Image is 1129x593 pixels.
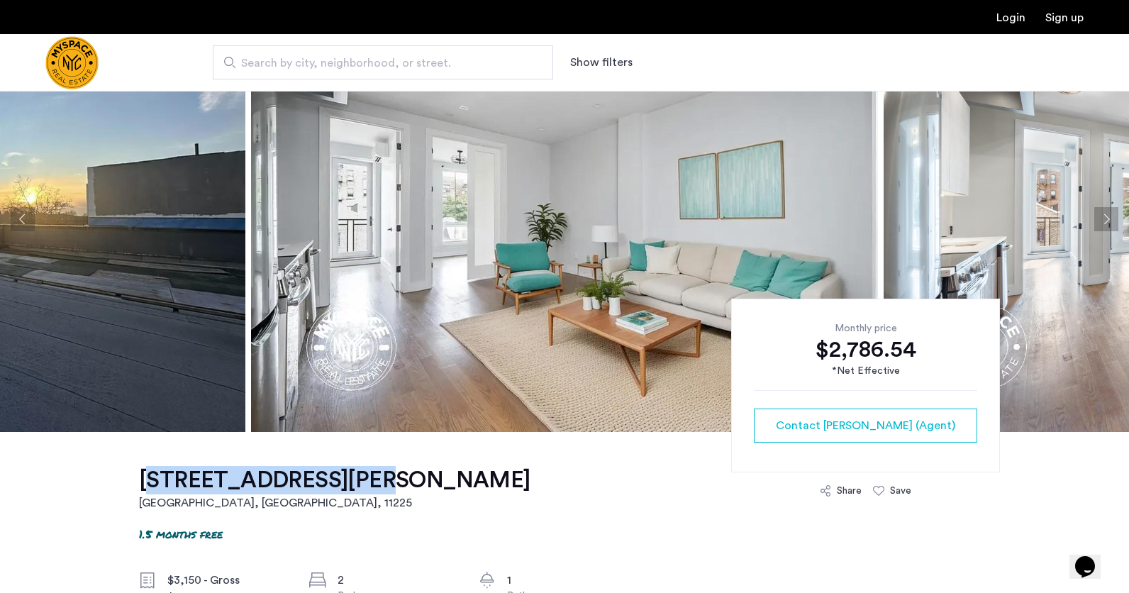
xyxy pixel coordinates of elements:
div: *Net Effective [754,364,977,379]
div: Monthly price [754,321,977,336]
a: Registration [1045,12,1084,23]
h1: [STREET_ADDRESS][PERSON_NAME] [139,466,530,494]
p: 1.5 months free [139,526,223,542]
div: $2,786.54 [754,336,977,364]
iframe: chat widget [1069,536,1115,579]
a: [STREET_ADDRESS][PERSON_NAME][GEOGRAPHIC_DATA], [GEOGRAPHIC_DATA], 11225 [139,466,530,511]
span: Contact [PERSON_NAME] (Agent) [776,417,955,434]
span: Search by city, neighborhood, or street. [241,55,513,72]
a: Login [996,12,1025,23]
button: Next apartment [1094,207,1118,231]
div: 1 [507,572,626,589]
button: button [754,409,977,443]
h2: [GEOGRAPHIC_DATA], [GEOGRAPHIC_DATA] , 11225 [139,494,530,511]
img: apartment [251,6,878,432]
a: Cazamio Logo [45,36,99,89]
img: logo [45,36,99,89]
div: 2 [338,572,457,589]
div: Save [890,484,911,498]
div: Share [837,484,862,498]
div: $3,150 - Gross [167,572,287,589]
input: Apartment Search [213,45,553,79]
button: Previous apartment [11,207,35,231]
button: Show or hide filters [570,54,633,71]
